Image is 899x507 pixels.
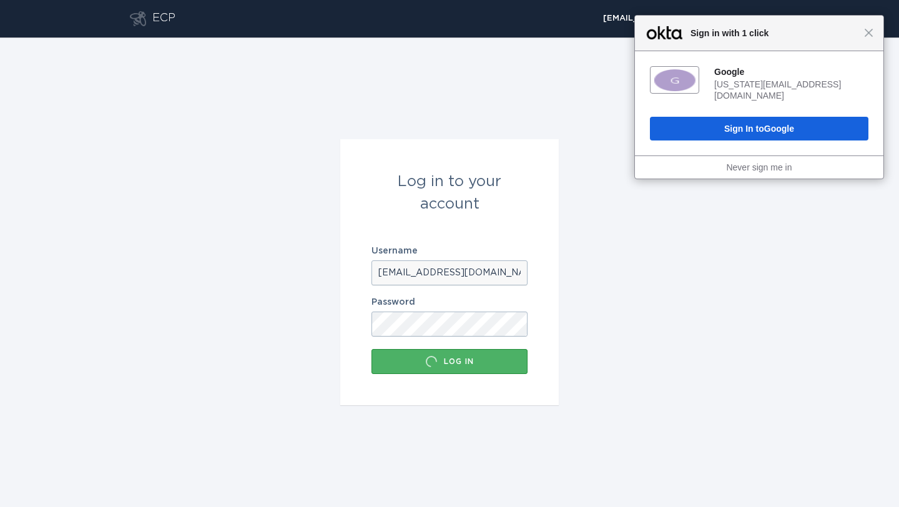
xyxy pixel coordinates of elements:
[714,66,868,77] div: Google
[130,11,146,26] button: Go to dashboard
[371,349,528,374] button: Log in
[864,28,873,37] span: Close
[764,124,794,134] span: Google
[654,69,695,91] img: fs01m767trxSWvOPx0h8
[726,162,792,172] a: Never sign me in
[371,170,528,215] div: Log in to your account
[152,11,175,26] div: ECP
[714,79,868,101] div: [US_STATE][EMAIL_ADDRESS][DOMAIN_NAME]
[378,355,521,368] div: Log in
[597,9,769,28] div: Popover menu
[371,298,528,307] label: Password
[684,26,864,41] span: Sign in with 1 click
[371,247,528,255] label: Username
[650,117,868,140] button: Sign In toGoogle
[597,9,769,28] button: Open user account details
[425,355,438,368] div: Loading
[603,15,764,22] div: [EMAIL_ADDRESS][DOMAIN_NAME]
